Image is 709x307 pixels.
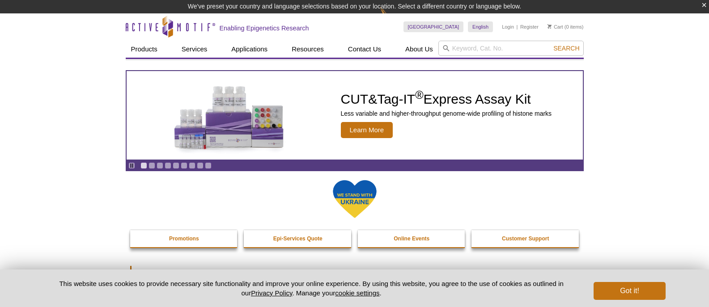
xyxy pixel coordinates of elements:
span: Search [553,45,579,52]
li: | [517,21,518,32]
h2: Featured Products [130,266,579,279]
a: Toggle autoplay [128,162,135,169]
a: Resources [286,41,329,58]
a: Privacy Policy [251,289,292,297]
p: This website uses cookies to provide necessary site functionality and improve your online experie... [44,279,579,298]
a: Applications [226,41,273,58]
a: Login [502,24,514,30]
img: CUT&Tag-IT Express Assay Kit [155,66,303,164]
img: Change Here [380,7,404,28]
a: Promotions [130,230,238,247]
button: cookie settings [335,289,379,297]
a: Go to slide 2 [149,162,155,169]
a: [GEOGRAPHIC_DATA] [403,21,464,32]
strong: Online Events [394,236,429,242]
li: (0 items) [548,21,584,32]
a: Epi-Services Quote [244,230,352,247]
a: Register [520,24,539,30]
a: Go to slide 3 [157,162,163,169]
strong: Epi-Services Quote [273,236,323,242]
sup: ® [415,88,423,101]
button: Got it! [594,282,665,300]
h2: CUT&Tag-IT Express Assay Kit [341,93,552,106]
strong: Promotions [169,236,199,242]
a: Go to slide 4 [165,162,171,169]
a: Go to slide 5 [173,162,179,169]
article: CUT&Tag-IT Express Assay Kit [127,71,583,160]
span: Learn More [341,122,393,138]
h2: Enabling Epigenetics Research [220,24,309,32]
a: Go to slide 8 [197,162,204,169]
a: Online Events [358,230,466,247]
a: English [468,21,493,32]
a: Products [126,41,163,58]
img: We Stand With Ukraine [332,179,377,219]
a: Go to slide 9 [205,162,212,169]
strong: Customer Support [502,236,549,242]
a: CUT&Tag-IT Express Assay Kit CUT&Tag-IT®Express Assay Kit Less variable and higher-throughput gen... [127,71,583,160]
img: Your Cart [548,24,552,29]
a: Go to slide 6 [181,162,187,169]
a: Customer Support [471,230,580,247]
a: Contact Us [343,41,386,58]
p: Less variable and higher-throughput genome-wide profiling of histone marks [341,109,552,118]
button: Search [551,44,582,52]
input: Keyword, Cat. No. [438,41,584,56]
a: Services [176,41,213,58]
a: Cart [548,24,563,30]
a: About Us [400,41,438,58]
a: Go to slide 7 [189,162,195,169]
a: Go to slide 1 [140,162,147,169]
